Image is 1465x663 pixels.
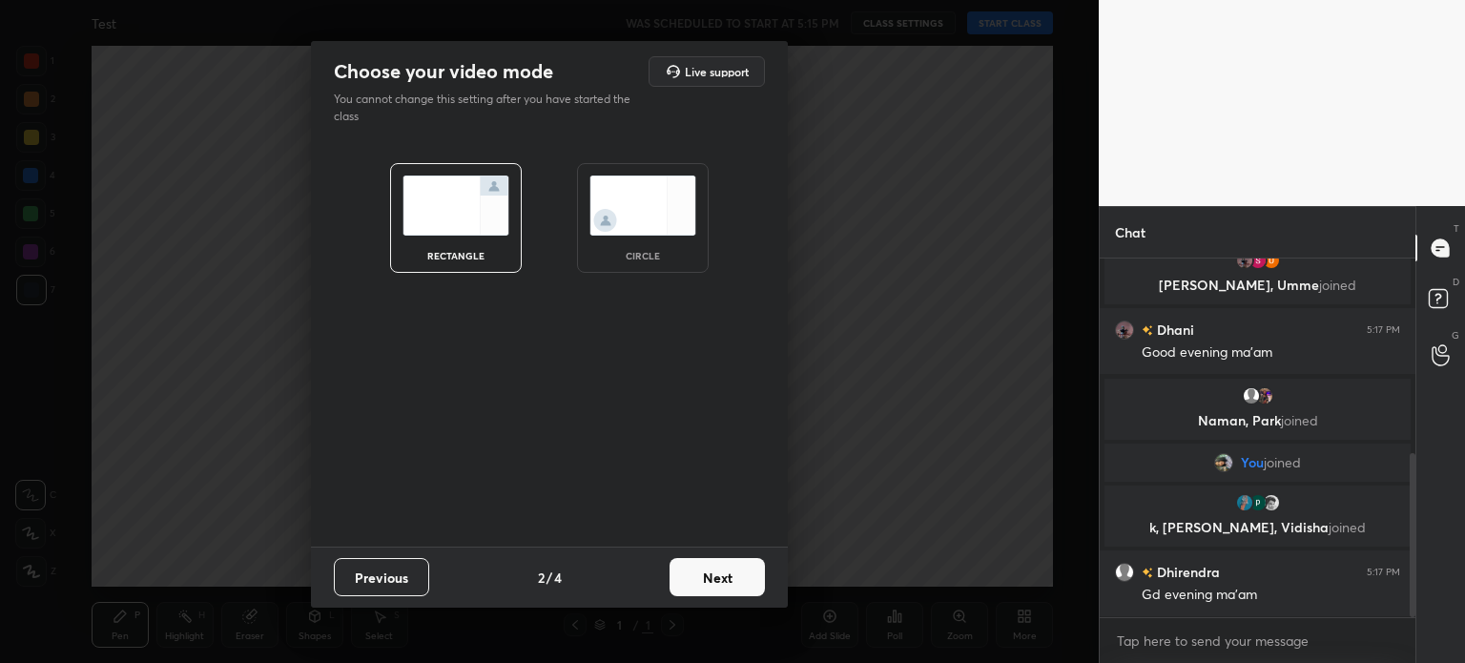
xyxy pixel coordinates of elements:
span: joined [1319,276,1356,294]
img: 569958ad55604e6c8c2360f2a9cf1720.jpg [1235,251,1254,270]
p: Naman, Park [1116,413,1399,428]
img: 3 [1255,386,1274,405]
span: You [1241,455,1264,470]
p: G [1452,328,1459,342]
img: bfb34a3273ac45a4b044636739da6098.jpg [1262,493,1281,512]
div: circle [605,251,681,260]
img: 2534a1df85ac4c5ab70e39738227ca1b.jpg [1214,453,1233,472]
div: grid [1100,259,1415,617]
div: rectangle [418,251,494,260]
img: a3fd91db1186479d92560f0a6db8497a.20690266_3 [1248,493,1268,512]
div: Gd evening ma'am [1142,586,1400,605]
img: 569958ad55604e6c8c2360f2a9cf1720.jpg [1115,321,1134,340]
img: default.png [1242,386,1261,405]
img: 3 [1262,251,1281,270]
button: Next [670,558,765,596]
h5: Live support [685,66,749,77]
h4: 2 [538,568,545,588]
img: circleScreenIcon.acc0effb.svg [589,176,696,236]
h4: 4 [554,568,562,588]
h4: / [547,568,552,588]
p: [PERSON_NAME], Umme [1116,278,1399,293]
h6: Dhirendra [1153,562,1220,582]
img: default.png [1115,563,1134,582]
button: Previous [334,558,429,596]
img: 3 [1248,251,1268,270]
h6: Dhani [1153,320,1194,340]
span: joined [1264,455,1301,470]
p: T [1454,221,1459,236]
p: D [1453,275,1459,289]
img: no-rating-badge.077c3623.svg [1142,325,1153,336]
p: You cannot change this setting after you have started the class [334,91,643,125]
p: k, [PERSON_NAME], Vidisha [1116,520,1399,535]
span: joined [1329,518,1366,536]
div: Good evening ma'am [1142,343,1400,363]
img: no-rating-badge.077c3623.svg [1142,568,1153,578]
span: joined [1281,411,1318,429]
h2: Choose your video mode [334,59,553,84]
img: 4042116138dd463b8d893bd1ff260f17.jpg [1235,493,1254,512]
div: 5:17 PM [1367,567,1400,578]
div: 5:17 PM [1367,324,1400,336]
p: Chat [1100,207,1161,258]
img: normalScreenIcon.ae25ed63.svg [402,176,509,236]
